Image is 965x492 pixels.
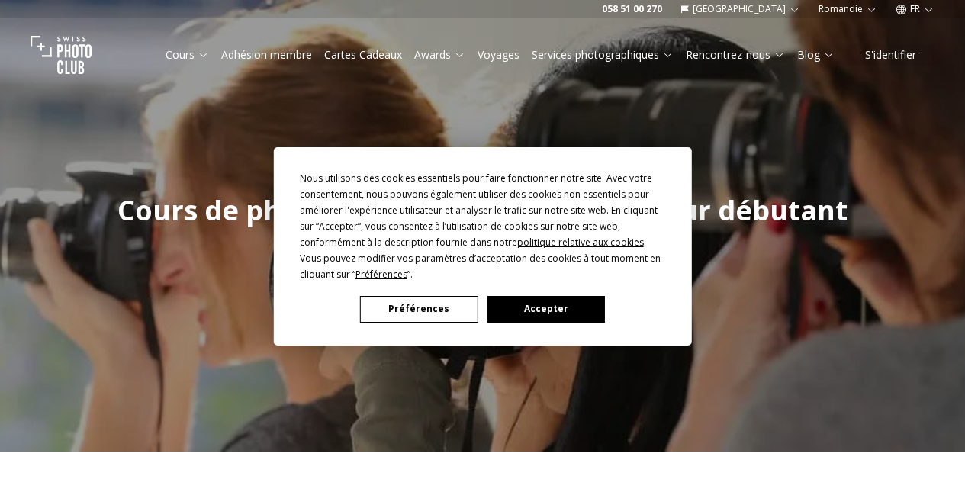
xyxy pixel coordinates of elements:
button: Préférences [360,296,478,323]
div: Cookie Consent Prompt [273,147,691,346]
div: Nous utilisons des cookies essentiels pour faire fonctionner notre site. Avec votre consentement,... [300,170,666,282]
button: Accepter [487,296,604,323]
span: Préférences [355,268,407,281]
span: politique relative aux cookies [517,236,644,249]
